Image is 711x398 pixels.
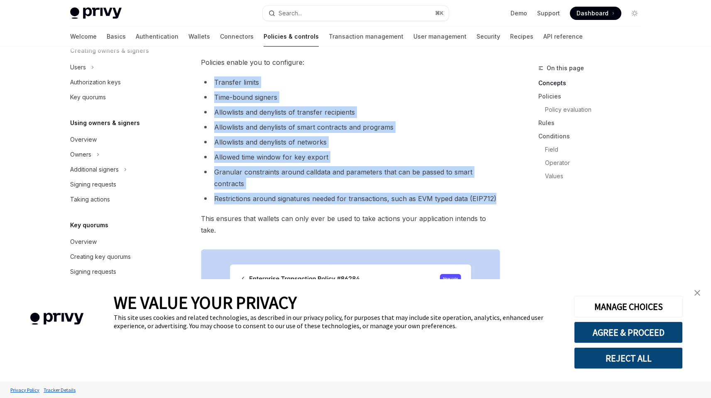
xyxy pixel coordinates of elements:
div: Search... [279,8,302,18]
div: Taking actions [70,194,110,204]
a: Dashboard [570,7,621,20]
a: Recipes [510,27,533,47]
a: Transaction management [329,27,403,47]
a: Security [476,27,500,47]
a: Wallets [188,27,210,47]
button: REJECT ALL [574,347,683,369]
li: Time-bound signers [201,91,500,103]
div: Additional signers [70,165,119,174]
a: Policies & controls [264,27,319,47]
a: Overview [64,132,170,147]
a: Operator [545,156,648,170]
h5: Key quorums [70,220,108,230]
img: close banner [694,290,700,296]
a: Signing requests [64,177,170,192]
div: Users [70,62,86,72]
a: Rules [538,116,648,130]
a: Conditions [538,130,648,143]
a: Overview [64,234,170,249]
div: Overview [70,135,97,145]
li: Restrictions around signatures needed for transactions, such as EVM typed data (EIP712) [201,193,500,204]
span: Dashboard [577,9,608,17]
a: Policy evaluation [545,103,648,116]
span: WE VALUE YOUR PRIVACY [114,292,297,313]
a: User management [413,27,467,47]
button: Search...⌘K [263,6,449,21]
a: Creating key quorums [64,249,170,264]
a: close banner [689,285,706,301]
a: Key quorums [64,90,170,105]
div: Creating key quorums [70,252,131,262]
button: MANAGE CHOICES [574,296,683,317]
a: Support [537,9,560,17]
h5: Using owners & signers [70,118,140,128]
img: light logo [70,7,122,19]
a: Connectors [220,27,254,47]
a: Authentication [136,27,178,47]
a: Policies [538,90,648,103]
a: Signing requests [64,264,170,279]
a: Taking actions [64,192,170,207]
span: On this page [547,63,584,73]
a: Privacy Policy [8,383,42,397]
a: Authorization keys [64,75,170,90]
a: API reference [543,27,583,47]
a: Values [545,170,648,183]
img: company logo [12,301,101,337]
span: ⌘ K [435,10,444,17]
span: This ensures that wallets can only ever be used to take actions your application intends to take. [201,213,500,236]
div: Key quorums [70,92,106,102]
li: Granular constraints around calldata and parameters that can be passed to smart contracts [201,166,500,189]
a: Concepts [538,76,648,90]
button: Toggle dark mode [628,7,641,20]
li: Transfer limits [201,76,500,88]
li: Allowlists and denylists of transfer recipients [201,106,500,118]
a: Welcome [70,27,97,47]
div: Signing requests [70,179,116,189]
div: Signing requests [70,267,116,277]
a: Tracker Details [42,383,78,397]
a: Demo [511,9,527,17]
span: Policies enable you to configure: [201,57,500,68]
a: Basics [107,27,126,47]
div: Overview [70,237,97,247]
li: Allowed time window for key export [201,151,500,163]
div: This site uses cookies and related technologies, as described in our privacy policy, for purposes... [114,313,562,330]
div: Authorization keys [70,77,121,87]
li: Allowlists and denylists of smart contracts and programs [201,121,500,133]
li: Allowlists and denylists of networks [201,136,500,148]
a: Field [545,143,648,156]
div: Owners [70,150,91,160]
button: AGREE & PROCEED [574,322,683,343]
